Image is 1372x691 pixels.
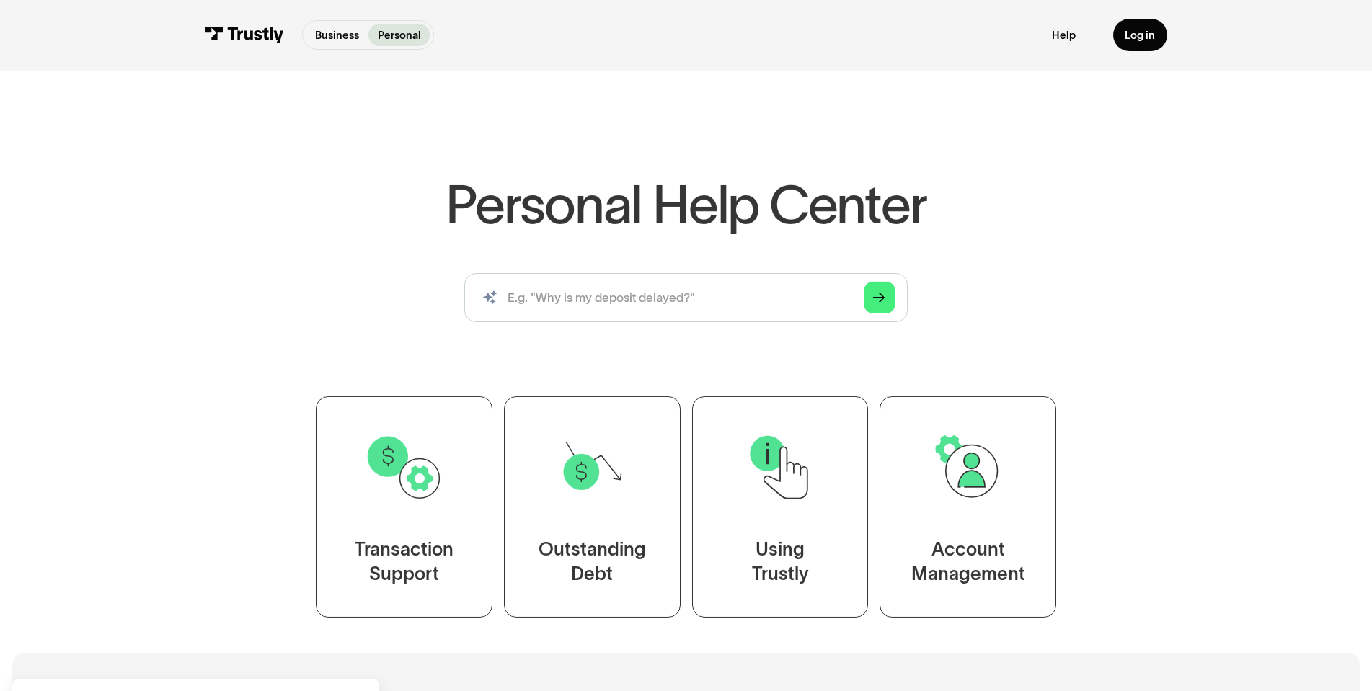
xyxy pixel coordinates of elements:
[880,396,1056,618] a: AccountManagement
[1113,19,1168,51] a: Log in
[355,538,453,587] div: Transaction Support
[691,396,868,618] a: UsingTrustly
[316,396,492,618] a: TransactionSupport
[378,27,421,43] p: Personal
[446,178,926,231] h1: Personal Help Center
[464,273,908,322] input: search
[205,27,284,43] img: Trustly Logo
[368,24,430,46] a: Personal
[464,273,908,322] form: Search
[1052,28,1076,42] a: Help
[315,27,359,43] p: Business
[911,538,1025,587] div: Account Management
[1125,28,1155,42] div: Log in
[539,538,646,587] div: Outstanding Debt
[306,24,368,46] a: Business
[751,538,808,587] div: Using Trustly
[504,396,681,618] a: OutstandingDebt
